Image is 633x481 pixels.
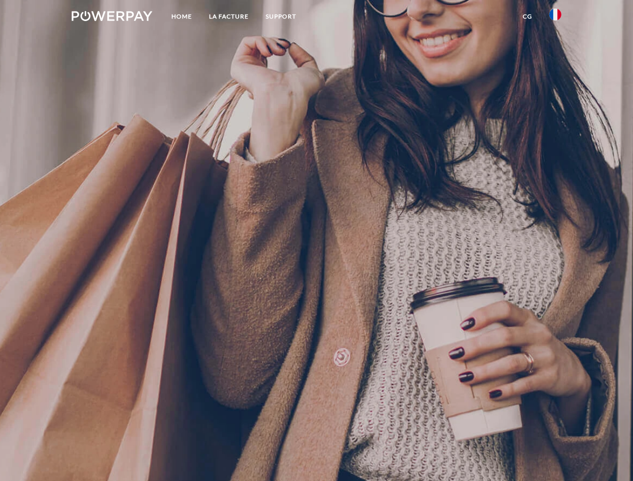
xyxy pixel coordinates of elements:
[257,8,305,26] a: Support
[72,11,152,21] img: logo-powerpay-white.svg
[514,8,541,26] a: CG
[163,8,200,26] a: Home
[200,8,257,26] a: LA FACTURE
[549,9,561,21] img: fr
